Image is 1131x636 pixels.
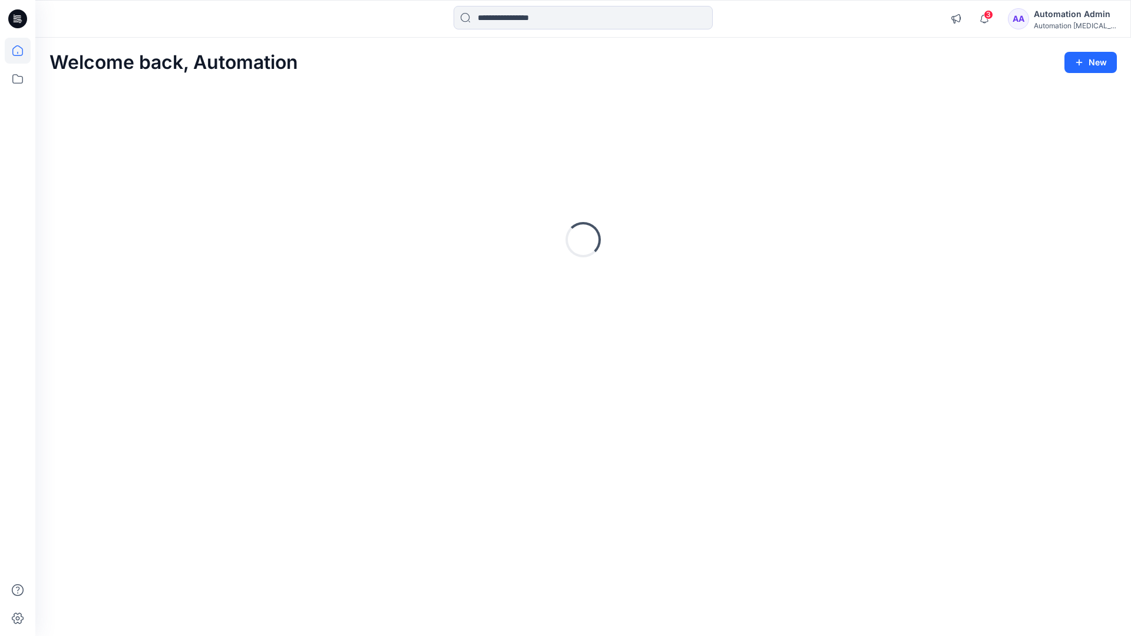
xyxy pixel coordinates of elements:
[1008,8,1029,29] div: AA
[1064,52,1117,73] button: New
[49,52,298,74] h2: Welcome back, Automation
[1034,21,1116,30] div: Automation [MEDICAL_DATA]...
[984,10,993,19] span: 3
[1034,7,1116,21] div: Automation Admin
